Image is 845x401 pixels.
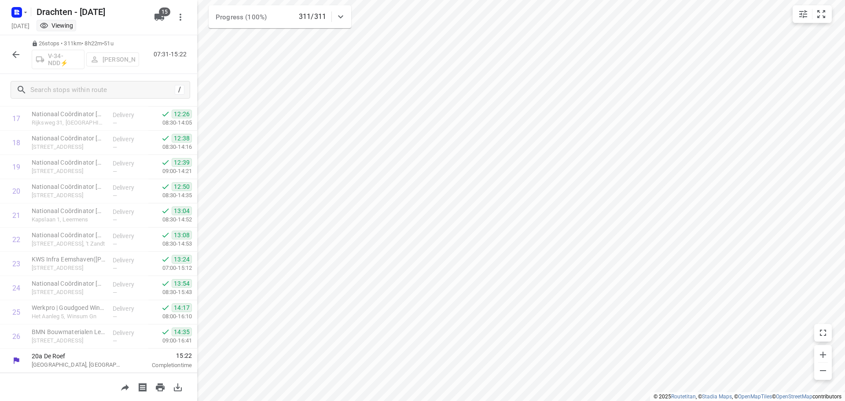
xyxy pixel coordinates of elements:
[113,338,117,344] span: —
[161,134,170,143] svg: Done
[12,308,20,316] div: 25
[161,279,170,288] svg: Done
[169,383,187,391] span: Download route
[12,260,20,268] div: 23
[148,264,192,272] p: 07:00-15:12
[113,120,117,126] span: —
[32,143,106,151] p: [STREET_ADDRESS]
[159,7,170,16] span: 15
[794,5,812,23] button: Map settings
[32,312,106,321] p: Het Aanleg 5, Winsum Gn
[161,255,170,264] svg: Done
[12,187,20,195] div: 20
[30,83,175,97] input: Search stops within route
[172,8,189,26] button: More
[172,327,192,336] span: 14:35
[12,235,20,244] div: 22
[12,284,20,292] div: 24
[32,264,106,272] p: [STREET_ADDRESS]
[161,327,170,336] svg: Done
[12,163,20,171] div: 19
[32,167,106,176] p: [STREET_ADDRESS]
[32,279,106,288] p: Nationaal Coördinator Groningen - Uithuizen(Rogier Bergsma )
[148,191,192,200] p: 08:30-14:35
[12,139,20,147] div: 18
[12,211,20,220] div: 21
[209,5,351,28] div: Progress (100%)311/311
[812,5,830,23] button: Fit zoom
[113,168,117,175] span: —
[32,255,106,264] p: KWS Infra Eemshaven(Magriet Oostveen)
[161,158,170,167] svg: Done
[113,280,145,289] p: Delivery
[738,394,772,400] a: OpenMapTiles
[134,361,192,370] p: Completion time
[172,182,192,191] span: 12:50
[12,114,20,123] div: 17
[172,303,192,312] span: 14:17
[172,231,192,239] span: 13:08
[32,191,106,200] p: [STREET_ADDRESS]
[148,312,192,321] p: 08:00-16:10
[113,304,145,313] p: Delivery
[32,182,106,191] p: Nationaal Coördinator Groningen - Zeerijp(Rogier Bergsma )
[161,110,170,118] svg: Done
[32,288,106,297] p: Hoofdstraat Oost 24, Uithuizen
[113,265,117,272] span: —
[32,303,106,312] p: Werkpro | Goudgoed Winsum(Richard Pronk.)
[151,8,168,26] button: 15
[113,241,117,247] span: —
[671,394,696,400] a: Routetitan
[151,383,169,391] span: Print route
[113,144,117,151] span: —
[32,352,123,361] p: 20a De Roef
[216,13,267,21] span: Progress (100%)
[148,239,192,248] p: 08:30-14:53
[175,85,184,95] div: /
[702,394,732,400] a: Stadia Maps
[113,256,145,265] p: Delivery
[32,158,106,167] p: Nationaal Coördinator Groningen - Zwartelaan(Rogier Bergsma )
[148,336,192,345] p: 09:00-16:41
[116,383,134,391] span: Share route
[172,255,192,264] span: 13:24
[161,206,170,215] svg: Done
[113,217,117,223] span: —
[154,50,190,59] p: 07:31-15:22
[104,40,113,47] span: 51u
[32,40,139,48] p: 26 stops • 311km • 8h22m
[32,215,106,224] p: Kapslaan 1, Leermens
[134,351,192,360] span: 15:22
[113,192,117,199] span: —
[148,288,192,297] p: 08:30-15:43
[113,135,145,143] p: Delivery
[148,215,192,224] p: 08:30-14:52
[161,182,170,191] svg: Done
[113,207,145,216] p: Delivery
[32,110,106,118] p: Nationaal Coördinator Groningen - Garrelsweer(Rogier Bergsma )
[113,313,117,320] span: —
[161,303,170,312] svg: Done
[654,394,841,400] li: © 2025 , © , © © contributors
[793,5,832,23] div: small contained button group
[172,206,192,215] span: 13:04
[32,206,106,215] p: Nationaal Coördinator Groningen - Leermens(Rogier Bergsma )
[113,159,145,168] p: Delivery
[32,336,106,345] p: [STREET_ADDRESS]
[148,167,192,176] p: 09:00-14:21
[40,21,73,30] div: You are currently in view mode. To make any changes, go to edit project.
[32,118,106,127] p: Rijksweg 31, [GEOGRAPHIC_DATA]
[12,332,20,341] div: 26
[776,394,812,400] a: OpenStreetMap
[148,118,192,127] p: 08:30-14:05
[32,361,123,369] p: [GEOGRAPHIC_DATA], [GEOGRAPHIC_DATA]
[134,383,151,391] span: Print shipping labels
[113,328,145,337] p: Delivery
[299,11,326,22] p: 311/311
[148,143,192,151] p: 08:30-14:16
[32,239,106,248] p: [STREET_ADDRESS], 't Zandt
[113,232,145,240] p: Delivery
[161,231,170,239] svg: Done
[172,158,192,167] span: 12:39
[32,327,106,336] p: BMN Bouwmaterialen Leens(Albert Wijntje)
